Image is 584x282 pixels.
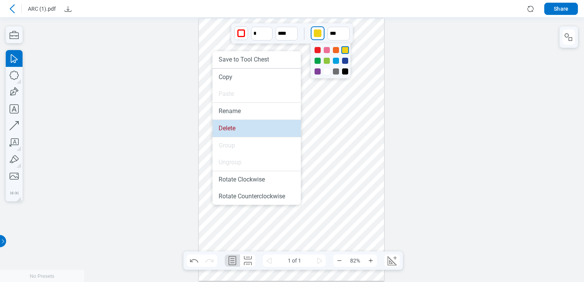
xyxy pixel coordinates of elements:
[225,254,240,267] button: Single Page Layout
[384,254,400,267] button: Create Scale
[213,103,301,120] li: Rename
[333,254,346,267] button: Zoom Out
[213,120,301,137] li: Delete
[62,3,74,15] button: Download
[187,254,202,267] button: Undo
[213,86,301,102] li: Paste
[28,5,56,13] span: ARC (1).pdf
[213,69,301,86] li: Copy
[213,51,301,68] li: Save to Tool Chest
[346,254,365,267] span: 82%
[213,137,301,154] li: Group
[213,188,301,205] li: Rotate Counterclockwise
[544,3,578,15] button: Share
[365,254,377,267] button: Zoom In
[213,171,301,188] li: Rotate Clockwise
[202,254,217,267] button: Redo
[213,154,301,171] li: Ungroup
[275,254,313,267] span: 1 of 1
[240,254,255,267] button: Continuous Page Layout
